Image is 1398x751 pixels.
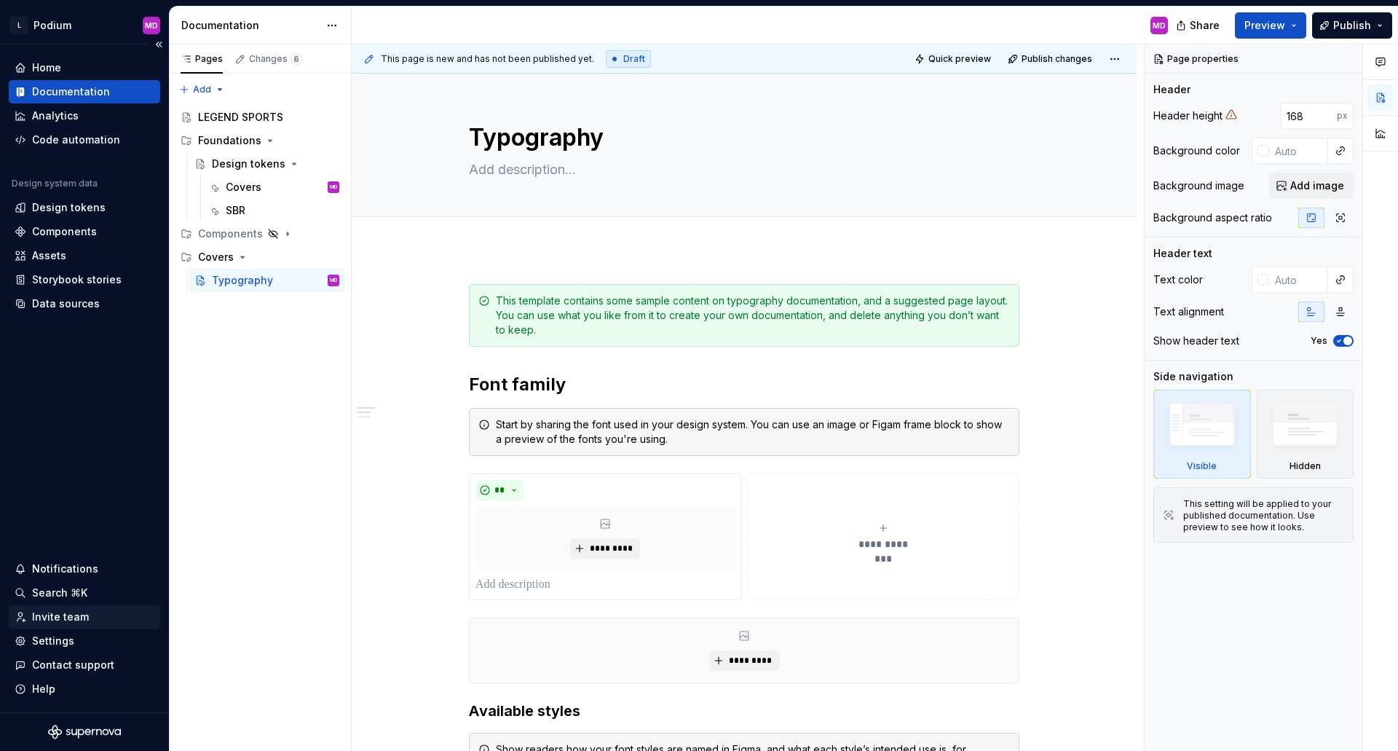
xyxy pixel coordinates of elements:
div: Header text [1153,246,1212,261]
div: Storybook stories [32,272,122,287]
div: Invite team [32,610,89,624]
span: This page is new and has not been published yet. [381,53,594,65]
span: Add image [1290,178,1344,193]
button: Notifications [9,557,160,581]
div: Visible [1153,390,1251,479]
a: TypographyMD [189,269,345,292]
button: Add [175,79,229,100]
button: Share [1169,12,1229,39]
div: Start by sharing the font used in your design system. You can use an image or Figam frame block t... [496,417,1010,447]
a: Storybook stories [9,268,160,291]
button: Preview [1235,12,1306,39]
button: Quick preview [910,49,998,69]
div: Typography [212,273,273,288]
div: Design system data [12,178,98,189]
a: Home [9,56,160,79]
div: Covers [175,245,345,269]
div: Documentation [32,84,110,99]
div: LEGEND SPORTS [198,110,283,125]
a: LEGEND SPORTS [175,106,345,129]
div: Design tokens [32,200,106,215]
label: Yes [1311,335,1327,347]
input: Auto [1269,267,1328,293]
div: Home [32,60,61,75]
a: Settings [9,629,160,653]
div: Components [198,227,263,241]
div: Foundations [198,133,261,148]
div: Code automation [32,133,120,147]
div: Visible [1187,460,1217,472]
span: Publish [1333,18,1371,33]
div: Page tree [175,106,345,292]
div: Hidden [1257,390,1354,479]
div: MD [330,273,337,288]
a: Analytics [9,104,160,127]
button: Collapse sidebar [149,34,169,55]
div: Contact support [32,658,114,672]
a: CoversMD [202,176,345,199]
div: L [10,17,28,34]
div: Analytics [32,109,79,123]
span: Quick preview [928,53,991,65]
div: Covers [226,180,261,194]
div: Assets [32,248,66,263]
span: Share [1190,18,1220,33]
div: MD [1153,20,1166,31]
div: Components [32,224,97,239]
p: px [1337,110,1348,122]
button: Add image [1269,173,1354,199]
span: Preview [1244,18,1285,33]
a: Code automation [9,128,160,152]
span: Draft [623,53,645,65]
div: Covers [198,250,234,264]
div: MD [330,180,337,194]
h3: Available styles [469,701,1019,721]
span: 6 [291,53,302,65]
div: Components [175,222,345,245]
div: Hidden [1290,460,1321,472]
span: Publish changes [1022,53,1092,65]
div: Side navigation [1153,369,1233,384]
button: Publish changes [1003,49,1099,69]
div: Foundations [175,129,345,152]
div: Podium [33,18,71,33]
div: Data sources [32,296,100,311]
input: Auto [1269,138,1328,164]
div: Changes [249,53,302,65]
a: Design tokens [9,196,160,219]
div: This setting will be applied to your published documentation. Use preview to see how it looks. [1183,498,1344,533]
div: MD [145,20,158,31]
div: Header height [1153,109,1223,123]
input: Auto [1281,103,1337,129]
textarea: Typography [466,120,1016,155]
div: Design tokens [212,157,285,171]
div: Header [1153,82,1190,97]
div: SBR [226,203,245,218]
h2: Font family [469,373,1019,396]
button: Contact support [9,653,160,677]
button: Publish [1312,12,1392,39]
button: Help [9,677,160,701]
svg: Supernova Logo [48,725,121,739]
a: Data sources [9,292,160,315]
div: This template contains some sample content on typography documentation, and a suggested page layo... [496,294,1010,337]
div: Help [32,682,55,696]
div: Text alignment [1153,304,1224,319]
div: Notifications [32,562,98,576]
div: Search ⌘K [32,586,87,600]
a: Assets [9,244,160,267]
div: Background aspect ratio [1153,211,1272,225]
a: SBR [202,199,345,222]
a: Documentation [9,80,160,103]
button: Search ⌘K [9,581,160,605]
button: LPodiumMD [3,9,166,41]
div: Text color [1153,272,1203,287]
div: Background image [1153,178,1244,193]
div: Pages [181,53,223,65]
a: Invite team [9,605,160,629]
div: Settings [32,634,74,648]
a: Design tokens [189,152,345,176]
a: Components [9,220,160,243]
div: Documentation [181,18,319,33]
